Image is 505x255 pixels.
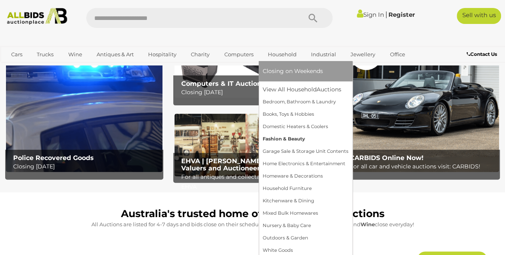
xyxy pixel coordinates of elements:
a: Antiques & Art [91,48,139,61]
a: [GEOGRAPHIC_DATA] [37,61,104,74]
button: Search [293,8,333,28]
a: Contact Us [467,50,499,59]
img: Computers & IT Auction [174,35,331,98]
a: Trucks [32,48,59,61]
a: Jewellery [345,48,380,61]
p: All Auctions are listed for 4-7 days and bids close on their scheduled day. Auctions for , and cl... [10,220,495,229]
p: For all antiques and collectables auctions visit: EHVA [181,172,327,192]
a: Cars [6,48,28,61]
img: Allbids.com.au [4,8,70,25]
p: Closing [DATE] [181,87,327,97]
img: Police Recovered Goods [6,35,162,172]
strong: Wine [360,221,375,227]
b: Contact Us [467,51,497,57]
h1: Australia's trusted home of unique online auctions [10,208,495,219]
a: Sports [6,61,33,74]
p: Closing [DATE] [13,162,159,172]
a: Office [384,48,410,61]
img: CARBIDS Online Now! [343,35,499,172]
img: EHVA | Evans Hastings Valuers and Auctioneers [174,114,331,176]
a: Hospitality [143,48,182,61]
a: Charity [186,48,215,61]
b: Computers & IT Auction [181,80,261,87]
a: CARBIDS Online Now! CARBIDS Online Now! For all car and vehicle auctions visit: CARBIDS! [343,35,499,172]
b: Police Recovered Goods [13,154,94,162]
a: Sign In [357,11,384,18]
a: Computers [219,48,258,61]
a: EHVA | Evans Hastings Valuers and Auctioneers EHVA | [PERSON_NAME] [PERSON_NAME] Valuers and Auct... [174,114,331,176]
a: Household [263,48,302,61]
span: | [385,10,387,19]
a: Sell with us [457,8,501,24]
a: Wine [63,48,87,61]
a: Computers & IT Auction Computers & IT Auction Closing [DATE] [174,35,331,98]
a: Register [388,11,415,18]
b: CARBIDS Online Now! [350,154,424,162]
a: Industrial [306,48,341,61]
a: Police Recovered Goods Police Recovered Goods Closing [DATE] [6,35,162,172]
b: EHVA | [PERSON_NAME] [PERSON_NAME] Valuers and Auctioneers [181,157,322,172]
p: For all car and vehicle auctions visit: CARBIDS! [350,162,496,172]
